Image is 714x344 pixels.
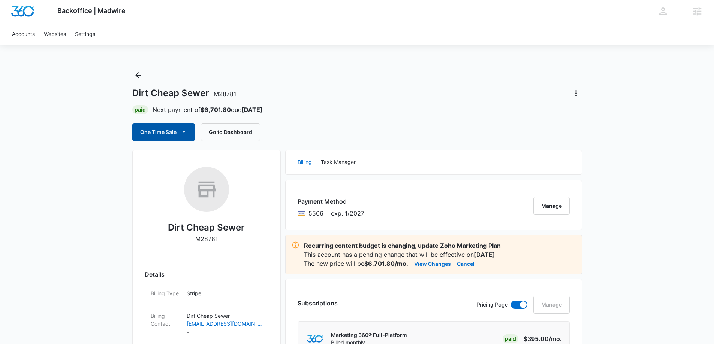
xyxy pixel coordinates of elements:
h1: Dirt Cheap Sewer [132,88,236,99]
span: Visa ending with [308,209,323,218]
strong: [DATE] [241,106,263,113]
button: Task Manager [321,150,356,174]
img: marketing360Logo [307,335,323,343]
dd: - [187,312,262,337]
dt: Billing Contact [151,312,181,328]
button: Manage [533,197,570,215]
div: Paid [503,334,518,343]
a: Settings [70,22,100,45]
span: Details [145,270,165,279]
button: Go to Dashboard [201,123,260,141]
span: M28781 [214,90,236,98]
h3: Subscriptions [298,299,338,308]
h2: Dirt Cheap Sewer [168,221,245,234]
p: This account has a pending change that will be effective on [304,250,576,259]
p: Next payment of due [153,105,263,114]
strong: $6,701.80 [201,106,231,113]
p: Pricing Page [477,301,508,309]
span: /mo. [549,335,562,343]
button: Billing [298,150,312,174]
button: One Time Sale [132,123,195,141]
strong: [DATE] [474,251,495,258]
a: [EMAIL_ADDRESS][DOMAIN_NAME] [187,320,262,328]
button: View Changes [414,259,451,268]
div: Billing TypeStripe [145,285,268,307]
button: Actions [570,87,582,99]
dt: Billing Type [151,289,181,297]
p: Dirt Cheap Sewer [187,312,262,320]
p: Marketing 360® Full-Platform [331,331,407,339]
span: Backoffice | Madwire [57,7,126,15]
p: M28781 [195,234,218,243]
h3: Payment Method [298,197,364,206]
a: Websites [39,22,70,45]
button: Back [132,69,144,81]
strong: $6,701.80/mo. [364,260,408,267]
p: $395.00 [524,334,562,343]
div: Paid [132,105,148,114]
button: Cancel [457,259,475,268]
div: Billing ContactDirt Cheap Sewer[EMAIL_ADDRESS][DOMAIN_NAME]- [145,307,268,341]
p: Recurring content budget is changing, update Zoho Marketing Plan [304,241,576,250]
p: The new price will be [304,259,408,268]
p: Stripe [187,289,262,297]
span: exp. 1/2027 [331,209,364,218]
a: Accounts [7,22,39,45]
